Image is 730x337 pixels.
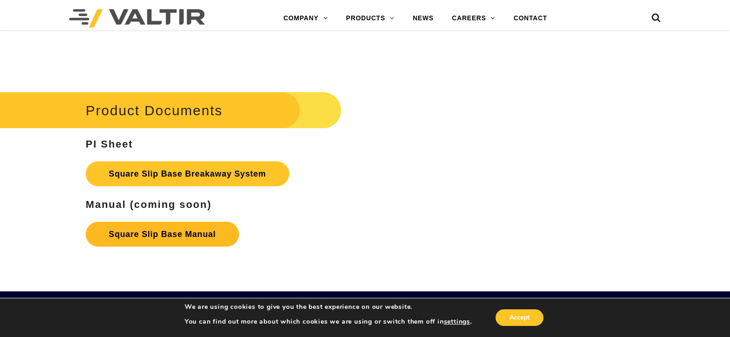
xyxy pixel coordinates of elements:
[443,9,504,28] a: CAREERS
[403,9,443,28] a: NEWS
[185,303,472,311] p: We are using cookies to give you the best experience on our website.
[185,318,472,326] p: You can find out more about which cookies we are using or switch them off in .
[274,9,337,28] a: COMPANY
[86,138,133,150] strong: PI Sheet
[86,161,289,186] a: Square Slip Base Breakaway System
[69,9,205,28] img: Valtir
[444,318,470,326] button: settings
[504,9,556,28] a: CONTACT
[337,9,403,28] a: PRODUCTS
[496,309,543,326] button: Accept
[86,199,211,210] strong: Manual (coming soon)
[86,222,239,247] a: Square Slip Base Manual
